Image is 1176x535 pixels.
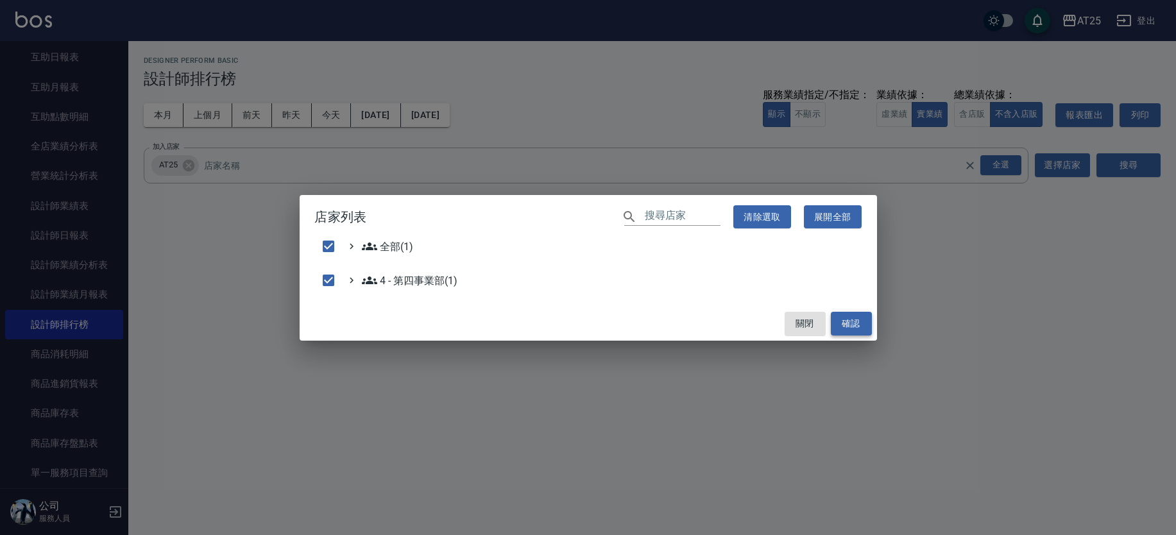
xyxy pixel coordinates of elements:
button: 展開全部 [804,205,862,229]
span: 全部(1) [362,239,414,254]
button: 關閉 [785,312,826,335]
button: 清除選取 [733,205,791,229]
button: 確認 [831,312,872,335]
h2: 店家列表 [300,195,877,239]
span: 4 - 第四事業部(1) [362,273,457,288]
input: 搜尋店家 [645,207,720,226]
